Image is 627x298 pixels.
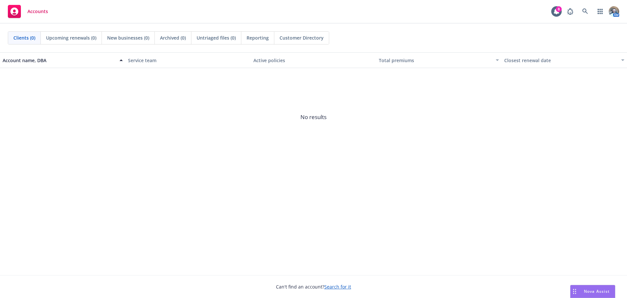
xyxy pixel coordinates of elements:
img: photo [609,6,619,17]
span: Archived (0) [160,34,186,41]
span: Customer Directory [280,34,324,41]
button: Total premiums [376,52,502,68]
div: Service team [128,57,248,64]
span: Nova Assist [584,289,610,294]
span: Can't find an account? [276,283,351,290]
div: Closest renewal date [504,57,617,64]
button: Closest renewal date [502,52,627,68]
a: Report a Bug [564,5,577,18]
span: Clients (0) [13,34,35,41]
a: Switch app [594,5,607,18]
div: 8 [556,6,562,12]
a: Search for it [324,284,351,290]
button: Service team [125,52,251,68]
span: Reporting [247,34,269,41]
span: New businesses (0) [107,34,149,41]
div: Drag to move [571,285,579,298]
div: Active policies [253,57,374,64]
span: Accounts [27,9,48,14]
span: Upcoming renewals (0) [46,34,96,41]
button: Active policies [251,52,376,68]
a: Accounts [5,2,51,21]
div: Total premiums [379,57,492,64]
div: Account name, DBA [3,57,116,64]
a: Search [579,5,592,18]
button: Nova Assist [570,285,615,298]
span: Untriaged files (0) [197,34,236,41]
